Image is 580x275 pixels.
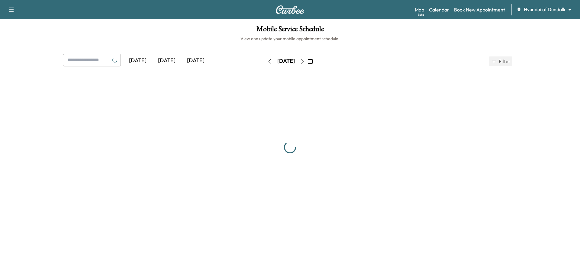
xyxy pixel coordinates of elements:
[275,5,304,14] img: Curbee Logo
[277,57,295,65] div: [DATE]
[123,54,152,68] div: [DATE]
[429,6,449,13] a: Calendar
[6,25,574,36] h1: Mobile Service Schedule
[152,54,181,68] div: [DATE]
[418,12,424,17] div: Beta
[6,36,574,42] h6: View and update your mobile appointment schedule.
[499,58,510,65] span: Filter
[415,6,424,13] a: MapBeta
[454,6,505,13] a: Book New Appointment
[524,6,565,13] span: Hyundai of Dundalk
[181,54,210,68] div: [DATE]
[489,56,512,66] button: Filter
